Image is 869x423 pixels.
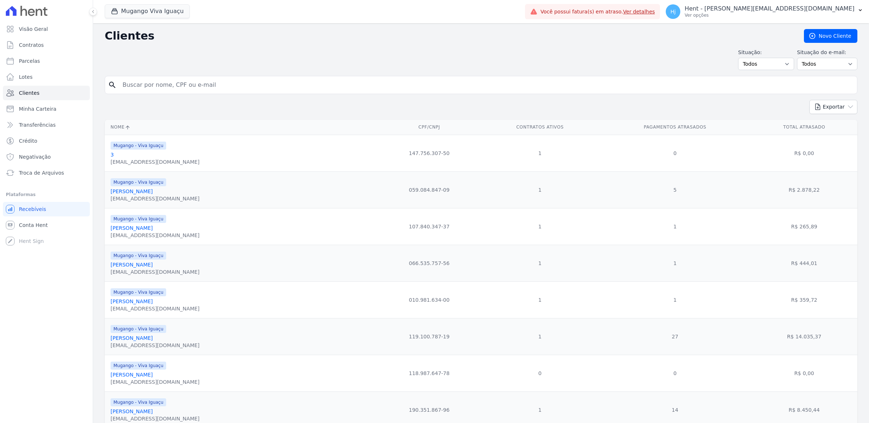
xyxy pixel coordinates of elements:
span: Mugango - Viva Iguaçu [111,288,166,296]
button: Hj Hent - [PERSON_NAME][EMAIL_ADDRESS][DOMAIN_NAME] Ver opções [660,1,869,22]
td: R$ 359,72 [751,281,857,318]
div: [EMAIL_ADDRESS][DOMAIN_NAME] [111,195,200,202]
a: Visão Geral [3,22,90,36]
td: 059.084.847-09 [377,171,481,208]
span: Mugango - Viva Iguaçu [111,215,166,223]
input: Buscar por nome, CPF ou e-mail [118,78,854,92]
a: Minha Carteira [3,102,90,116]
span: Hj [670,9,676,14]
a: Clientes [3,86,90,100]
span: Minha Carteira [19,105,56,113]
a: Lotes [3,70,90,84]
div: Plataformas [6,190,87,199]
td: 010.981.634-00 [377,281,481,318]
a: Troca de Arquivos [3,166,90,180]
div: [EMAIL_ADDRESS][DOMAIN_NAME] [111,342,200,349]
td: 1 [481,245,599,281]
td: 118.987.647-78 [377,355,481,391]
p: Hent - [PERSON_NAME][EMAIL_ADDRESS][DOMAIN_NAME] [685,5,854,12]
a: [PERSON_NAME] [111,335,153,341]
td: 0 [599,355,751,391]
label: Situação: [738,49,794,56]
a: [PERSON_NAME] [111,262,153,268]
span: Conta Hent [19,221,48,229]
a: Contratos [3,38,90,52]
span: Mugango - Viva Iguaçu [111,252,166,260]
button: Exportar [809,100,857,114]
a: Transferências [3,118,90,132]
a: Parcelas [3,54,90,68]
div: [EMAIL_ADDRESS][DOMAIN_NAME] [111,268,200,276]
button: Mugango Viva Iguaçu [105,4,190,18]
div: [EMAIL_ADDRESS][DOMAIN_NAME] [111,305,200,312]
span: Negativação [19,153,51,160]
div: [EMAIL_ADDRESS][DOMAIN_NAME] [111,158,200,166]
p: Ver opções [685,12,854,18]
a: 3 [111,152,114,158]
a: [PERSON_NAME] [111,225,153,231]
td: R$ 2.878,22 [751,171,857,208]
a: [PERSON_NAME] [111,298,153,304]
a: Recebíveis [3,202,90,216]
td: 066.535.757-56 [377,245,481,281]
a: Crédito [3,134,90,148]
td: R$ 265,89 [751,208,857,245]
span: Troca de Arquivos [19,169,64,176]
a: Novo Cliente [804,29,857,43]
td: 1 [481,171,599,208]
span: Transferências [19,121,56,129]
th: Total Atrasado [751,120,857,135]
td: 1 [599,208,751,245]
td: 119.100.787-19 [377,318,481,355]
a: [PERSON_NAME] [111,372,153,378]
div: [EMAIL_ADDRESS][DOMAIN_NAME] [111,378,200,386]
span: Clientes [19,89,39,97]
td: 147.756.307-50 [377,135,481,171]
td: R$ 14.035,37 [751,318,857,355]
a: Negativação [3,150,90,164]
span: Mugango - Viva Iguaçu [111,398,166,406]
span: Você possui fatura(s) em atraso. [540,8,655,16]
td: R$ 0,00 [751,135,857,171]
td: 1 [481,281,599,318]
td: 1 [599,281,751,318]
th: Nome [105,120,377,135]
span: Mugango - Viva Iguaçu [111,325,166,333]
td: 1 [599,245,751,281]
a: Conta Hent [3,218,90,232]
th: CPF/CNPJ [377,120,481,135]
td: 1 [481,135,599,171]
div: [EMAIL_ADDRESS][DOMAIN_NAME] [111,415,200,422]
a: [PERSON_NAME] [111,188,153,194]
td: R$ 0,00 [751,355,857,391]
td: 5 [599,171,751,208]
span: Recebíveis [19,206,46,213]
td: 0 [481,355,599,391]
span: Crédito [19,137,37,145]
span: Mugango - Viva Iguaçu [111,142,166,150]
i: search [108,81,117,89]
label: Situação do e-mail: [797,49,857,56]
div: [EMAIL_ADDRESS][DOMAIN_NAME] [111,232,200,239]
td: 1 [481,318,599,355]
h2: Clientes [105,29,792,42]
th: Contratos Ativos [481,120,599,135]
span: Contratos [19,41,44,49]
span: Mugango - Viva Iguaçu [111,178,166,186]
td: 0 [599,135,751,171]
span: Mugango - Viva Iguaçu [111,362,166,370]
a: [PERSON_NAME] [111,408,153,414]
td: R$ 444,01 [751,245,857,281]
td: 107.840.347-37 [377,208,481,245]
td: 1 [481,208,599,245]
span: Parcelas [19,57,40,65]
td: 27 [599,318,751,355]
span: Visão Geral [19,25,48,33]
a: Ver detalhes [623,9,655,15]
th: Pagamentos Atrasados [599,120,751,135]
span: Lotes [19,73,33,81]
